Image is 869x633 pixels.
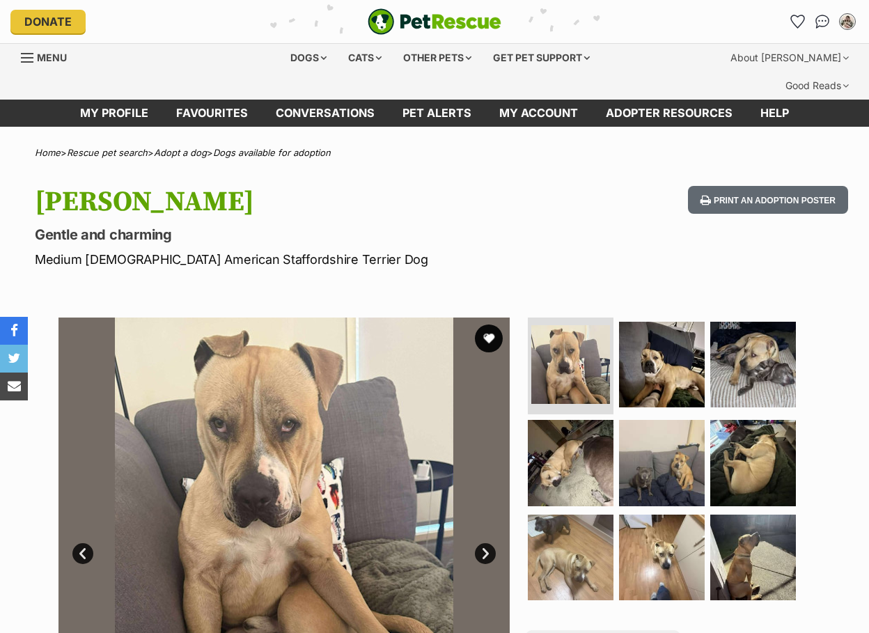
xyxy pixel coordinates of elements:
[162,100,262,127] a: Favourites
[35,186,531,218] h1: [PERSON_NAME]
[72,543,93,564] a: Prev
[786,10,859,33] ul: Account quick links
[836,10,859,33] button: My account
[389,100,485,127] a: Pet alerts
[35,147,61,158] a: Home
[35,250,531,269] p: Medium [DEMOGRAPHIC_DATA] American Staffordshire Terrier Dog
[393,44,481,72] div: Other pets
[688,186,848,214] button: Print an adoption poster
[37,52,67,63] span: Menu
[710,515,796,600] img: Photo of Butch
[619,420,705,506] img: Photo of Butch
[154,147,207,158] a: Adopt a dog
[528,420,613,506] img: Photo of Butch
[67,147,148,158] a: Rescue pet search
[475,325,503,352] button: favourite
[619,515,705,600] img: Photo of Butch
[485,100,592,127] a: My account
[21,44,77,69] a: Menu
[811,10,833,33] a: Conversations
[35,225,531,244] p: Gentle and charming
[721,44,859,72] div: About [PERSON_NAME]
[592,100,746,127] a: Adopter resources
[66,100,162,127] a: My profile
[840,15,854,29] img: Frankie Zheng profile pic
[746,100,803,127] a: Help
[710,420,796,506] img: Photo of Butch
[531,325,610,404] img: Photo of Butch
[262,100,389,127] a: conversations
[475,543,496,564] a: Next
[213,147,331,158] a: Dogs available for adoption
[776,72,859,100] div: Good Reads
[815,15,830,29] img: chat-41dd97257d64d25036548639549fe6c8038ab92f7586957e7f3b1b290dea8141.svg
[338,44,391,72] div: Cats
[710,322,796,407] img: Photo of Butch
[619,322,705,407] img: Photo of Butch
[368,8,501,35] img: logo-e224e6f780fb5917bec1dbf3a21bbac754714ae5b6737aabdf751b685950b380.svg
[10,10,86,33] a: Donate
[368,8,501,35] a: PetRescue
[786,10,808,33] a: Favourites
[281,44,336,72] div: Dogs
[528,515,613,600] img: Photo of Butch
[483,44,600,72] div: Get pet support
